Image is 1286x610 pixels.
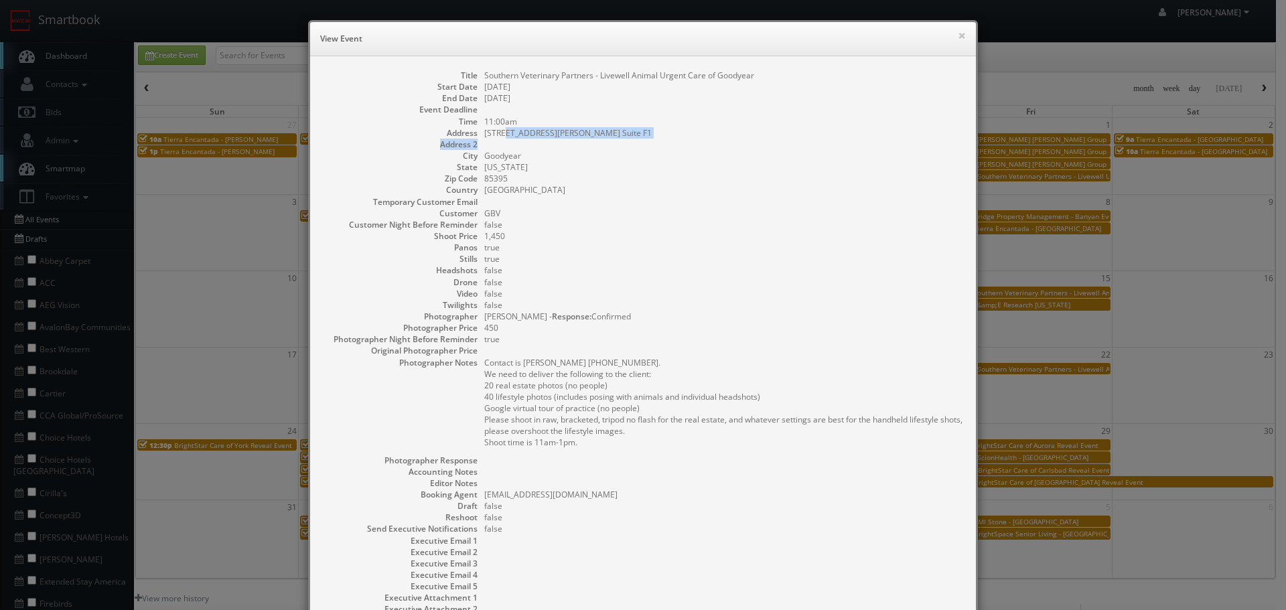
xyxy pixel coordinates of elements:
[324,173,478,184] dt: Zip Code
[324,512,478,523] dt: Reshoot
[324,104,478,115] dt: Event Deadline
[324,196,478,208] dt: Temporary Customer Email
[324,70,478,81] dt: Title
[484,208,962,219] dd: GBV
[484,219,962,230] dd: false
[484,81,962,92] dd: [DATE]
[324,535,478,546] dt: Executive Email 1
[484,173,962,184] dd: 85395
[324,569,478,581] dt: Executive Email 4
[484,253,962,264] dd: true
[324,242,478,253] dt: Panos
[484,92,962,104] dd: [DATE]
[484,150,962,161] dd: Goodyear
[484,277,962,288] dd: false
[324,230,478,242] dt: Shoot Price
[324,92,478,104] dt: End Date
[324,288,478,299] dt: Video
[484,116,962,127] dd: 11:00am
[324,253,478,264] dt: Stills
[324,455,478,466] dt: Photographer Response
[324,345,478,356] dt: Original Photographer Price
[484,127,962,139] dd: [STREET_ADDRESS][PERSON_NAME] Suite F1
[320,32,966,46] h6: View Event
[324,581,478,592] dt: Executive Email 5
[324,466,478,477] dt: Accounting Notes
[324,523,478,534] dt: Send Executive Notifications
[324,299,478,311] dt: Twilights
[324,546,478,558] dt: Executive Email 2
[484,242,962,253] dd: true
[324,150,478,161] dt: City
[484,70,962,81] dd: Southern Veterinary Partners - Livewell Animal Urgent Care of Goodyear
[484,311,962,322] dd: [PERSON_NAME] - Confirmed
[324,219,478,230] dt: Customer Night Before Reminder
[324,81,478,92] dt: Start Date
[484,333,962,345] dd: true
[324,277,478,288] dt: Drone
[484,264,962,276] dd: false
[958,31,966,40] button: ×
[324,322,478,333] dt: Photographer Price
[324,333,478,345] dt: Photographer Night Before Reminder
[484,161,962,173] dd: [US_STATE]
[484,230,962,242] dd: 1,450
[324,592,478,603] dt: Executive Attachment 1
[324,477,478,489] dt: Editor Notes
[324,500,478,512] dt: Draft
[484,523,962,534] dd: false
[324,127,478,139] dt: Address
[324,558,478,569] dt: Executive Email 3
[324,311,478,322] dt: Photographer
[324,161,478,173] dt: State
[484,184,962,196] dd: [GEOGRAPHIC_DATA]
[324,139,478,150] dt: Address 2
[484,288,962,299] dd: false
[484,357,962,448] pre: Contact is [PERSON_NAME] [PHONE_NUMBER]. We need to deliver the following to the client: 20 real ...
[484,512,962,523] dd: false
[324,116,478,127] dt: Time
[324,184,478,196] dt: Country
[324,489,478,500] dt: Booking Agent
[484,322,962,333] dd: 450
[552,311,591,322] b: Response:
[484,299,962,311] dd: false
[324,208,478,219] dt: Customer
[484,500,962,512] dd: false
[484,489,962,500] dd: [EMAIL_ADDRESS][DOMAIN_NAME]
[324,357,478,368] dt: Photographer Notes
[324,264,478,276] dt: Headshots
